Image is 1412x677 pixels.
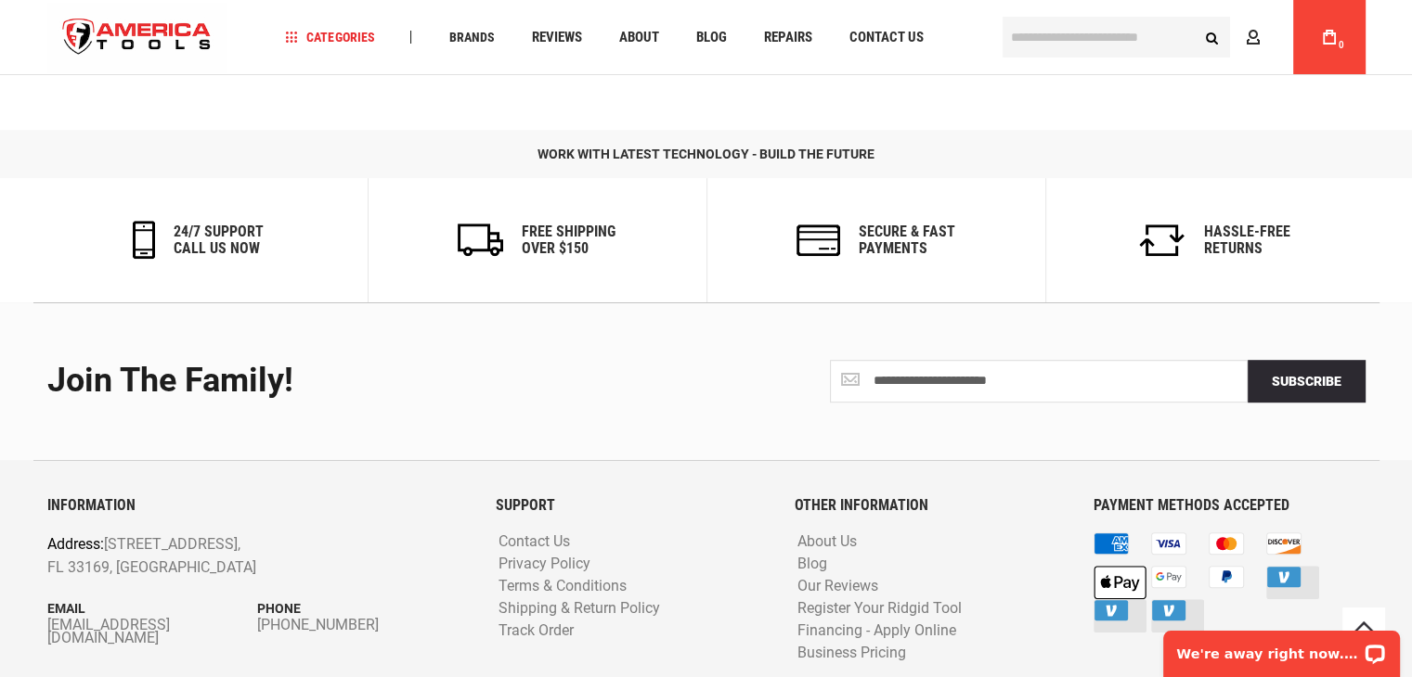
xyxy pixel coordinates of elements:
[531,31,581,45] span: Reviews
[47,619,258,645] a: [EMAIL_ADDRESS][DOMAIN_NAME]
[494,622,578,640] a: Track Order
[848,31,923,45] span: Contact Us
[793,556,832,573] a: Blog
[840,25,931,50] a: Contact Us
[793,645,911,662] a: Business Pricing
[695,31,726,45] span: Blog
[1204,224,1290,256] h6: Hassle-Free Returns
[47,3,227,72] img: America Tools
[763,31,811,45] span: Repairs
[1094,497,1365,514] h6: PAYMENT METHODS ACCEPTED
[1248,360,1366,402] button: Subscribe
[795,497,1066,514] h6: OTHER INFORMATION
[277,25,382,50] a: Categories
[448,31,494,44] span: Brands
[494,556,595,573] a: Privacy Policy
[793,622,961,640] a: Financing - Apply Online
[793,578,883,595] a: Our Reviews
[494,578,631,595] a: Terms & Conditions
[859,224,955,256] h6: secure & fast payments
[47,3,227,72] a: store logo
[47,598,258,619] p: Email
[522,224,615,256] h6: Free Shipping Over $150
[496,497,767,514] h6: SUPPORT
[523,25,589,50] a: Reviews
[47,497,468,514] h6: INFORMATION
[494,533,575,551] a: Contact Us
[1151,619,1412,677] iframe: LiveChat chat widget
[174,224,264,256] h6: 24/7 support call us now
[440,25,502,50] a: Brands
[47,535,104,553] span: Address:
[1339,40,1344,50] span: 0
[618,31,658,45] span: About
[610,25,667,50] a: About
[285,31,374,44] span: Categories
[793,600,966,618] a: Register Your Ridgid Tool
[1272,374,1341,389] span: Subscribe
[687,25,734,50] a: Blog
[257,619,468,632] a: [PHONE_NUMBER]
[793,533,861,551] a: About Us
[494,600,665,618] a: Shipping & Return Policy
[47,532,384,580] p: [STREET_ADDRESS], FL 33169, [GEOGRAPHIC_DATA]
[755,25,820,50] a: Repairs
[47,363,693,400] div: Join the Family!
[257,598,468,619] p: Phone
[1195,19,1230,55] button: Search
